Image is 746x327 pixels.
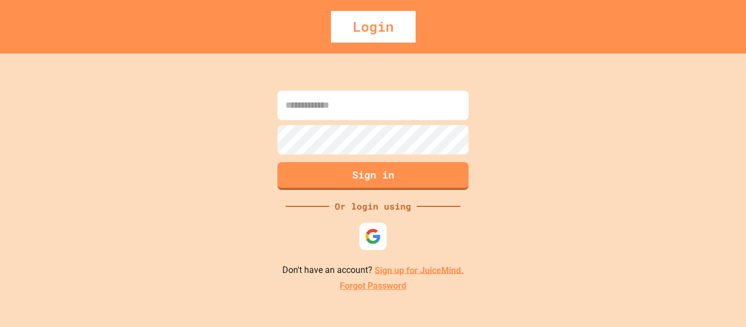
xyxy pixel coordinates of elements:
img: google-icon.svg [365,228,381,245]
button: Sign in [277,162,469,190]
div: Or login using [329,200,417,213]
a: Sign up for JuiceMind. [375,265,464,275]
p: Don't have an account? [282,264,464,277]
div: Login [331,11,416,43]
a: Forgot Password [340,280,406,293]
